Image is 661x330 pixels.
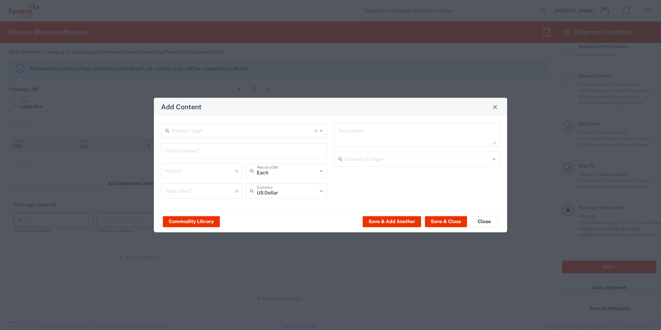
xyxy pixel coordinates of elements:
[471,216,498,227] button: Close
[363,216,421,227] button: Save & Add Another
[490,102,500,112] button: Close
[161,102,202,112] h4: Add Content
[163,216,220,227] button: Commodity Library
[425,216,467,227] button: Save & Close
